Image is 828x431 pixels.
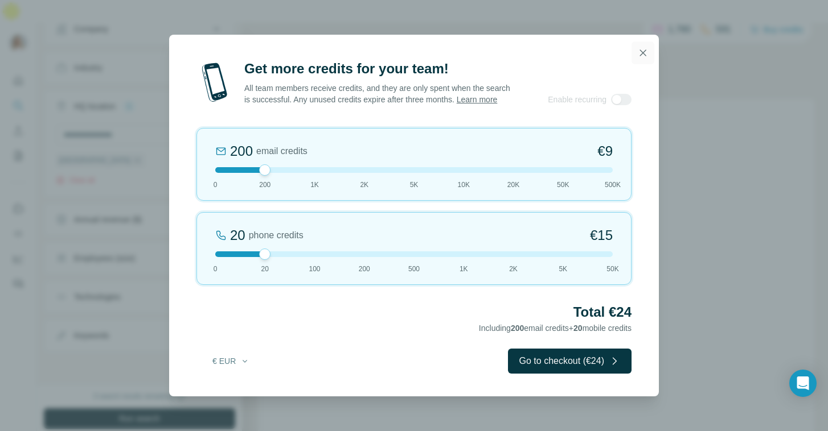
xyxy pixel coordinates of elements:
[590,226,613,244] span: €15
[559,264,567,274] span: 5K
[214,180,218,190] span: 0
[511,324,524,333] span: 200
[261,264,269,274] span: 20
[244,82,511,105] p: All team members receive credits, and they are only spent when the search is successful. Any unus...
[507,180,519,190] span: 20K
[196,60,233,105] img: mobile-phone
[457,95,498,104] a: Learn more
[597,142,613,160] span: €9
[479,324,632,333] span: Including email credits + mobile credits
[360,180,368,190] span: 2K
[256,144,308,158] span: email credits
[259,180,270,190] span: 200
[408,264,420,274] span: 500
[460,264,468,274] span: 1K
[230,142,253,160] div: 200
[310,180,319,190] span: 1K
[204,351,257,371] button: € EUR
[458,180,470,190] span: 10K
[214,264,218,274] span: 0
[605,180,621,190] span: 500K
[606,264,618,274] span: 50K
[548,94,606,105] span: Enable recurring
[249,229,304,242] span: phone credits
[508,349,632,374] button: Go to checkout (€24)
[557,180,569,190] span: 50K
[230,226,245,244] div: 20
[410,180,419,190] span: 5K
[196,303,632,321] h2: Total €24
[509,264,518,274] span: 2K
[309,264,320,274] span: 100
[573,324,583,333] span: 20
[789,370,817,397] div: Open Intercom Messenger
[359,264,370,274] span: 200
